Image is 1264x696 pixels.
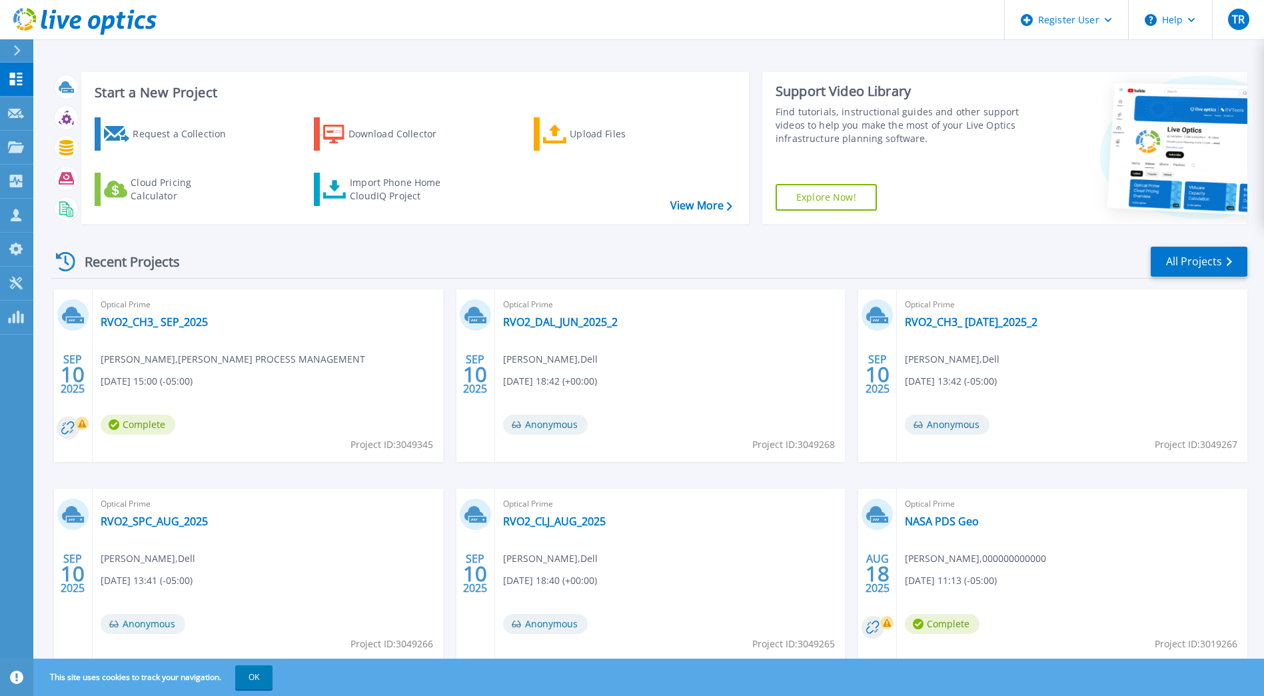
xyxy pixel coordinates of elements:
[51,245,198,278] div: Recent Projects
[865,549,890,598] div: AUG 2025
[235,665,273,689] button: OK
[905,497,1239,511] span: Optical Prime
[133,121,239,147] div: Request a Collection
[905,297,1239,312] span: Optical Prime
[314,117,462,151] a: Download Collector
[570,121,676,147] div: Upload Files
[350,437,433,452] span: Project ID: 3049345
[101,297,435,312] span: Optical Prime
[534,117,682,151] a: Upload Files
[776,105,1023,145] div: Find tutorials, instructional guides and other support videos to help you make the most of your L...
[503,297,838,312] span: Optical Prime
[37,665,273,689] span: This site uses cookies to track your navigation.
[101,551,195,566] span: [PERSON_NAME] , Dell
[463,568,487,579] span: 10
[101,573,193,588] span: [DATE] 13:41 (-05:00)
[95,117,243,151] a: Request a Collection
[866,568,890,579] span: 18
[503,374,597,389] span: [DATE] 18:42 (+00:00)
[905,415,989,435] span: Anonymous
[905,374,997,389] span: [DATE] 13:42 (-05:00)
[60,350,85,399] div: SEP 2025
[905,551,1046,566] span: [PERSON_NAME] , 000000000000
[101,374,193,389] span: [DATE] 15:00 (-05:00)
[1232,14,1245,25] span: TR
[503,497,838,511] span: Optical Prime
[101,515,208,528] a: RVO2_SPC_AUG_2025
[462,549,488,598] div: SEP 2025
[776,83,1023,100] div: Support Video Library
[1151,247,1247,277] a: All Projects
[865,350,890,399] div: SEP 2025
[752,637,835,651] span: Project ID: 3049265
[61,369,85,380] span: 10
[503,315,618,329] a: RVO2_DAL_JUN_2025_2
[503,573,597,588] span: [DATE] 18:40 (+00:00)
[905,315,1037,329] a: RVO2_CH3_ [DATE]_2025_2
[905,614,979,634] span: Complete
[101,352,365,367] span: [PERSON_NAME] , [PERSON_NAME] PROCESS MANAGEMENT
[462,350,488,399] div: SEP 2025
[350,637,433,651] span: Project ID: 3049266
[503,515,606,528] a: RVO2_CLJ_AUG_2025
[752,437,835,452] span: Project ID: 3049268
[503,352,598,367] span: [PERSON_NAME] , Dell
[350,176,454,203] div: Import Phone Home CloudIQ Project
[503,415,588,435] span: Anonymous
[60,549,85,598] div: SEP 2025
[348,121,455,147] div: Download Collector
[503,551,598,566] span: [PERSON_NAME] , Dell
[101,315,208,329] a: RVO2_CH3_ SEP_2025
[463,369,487,380] span: 10
[905,352,999,367] span: [PERSON_NAME] , Dell
[503,614,588,634] span: Anonymous
[1155,637,1237,651] span: Project ID: 3019266
[95,173,243,206] a: Cloud Pricing Calculator
[776,184,877,211] a: Explore Now!
[101,614,185,634] span: Anonymous
[905,573,997,588] span: [DATE] 11:13 (-05:00)
[101,415,175,435] span: Complete
[101,497,435,511] span: Optical Prime
[670,199,732,212] a: View More
[1155,437,1237,452] span: Project ID: 3049267
[866,369,890,380] span: 10
[131,176,237,203] div: Cloud Pricing Calculator
[905,515,979,528] a: NASA PDS Geo
[61,568,85,579] span: 10
[95,85,732,100] h3: Start a New Project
